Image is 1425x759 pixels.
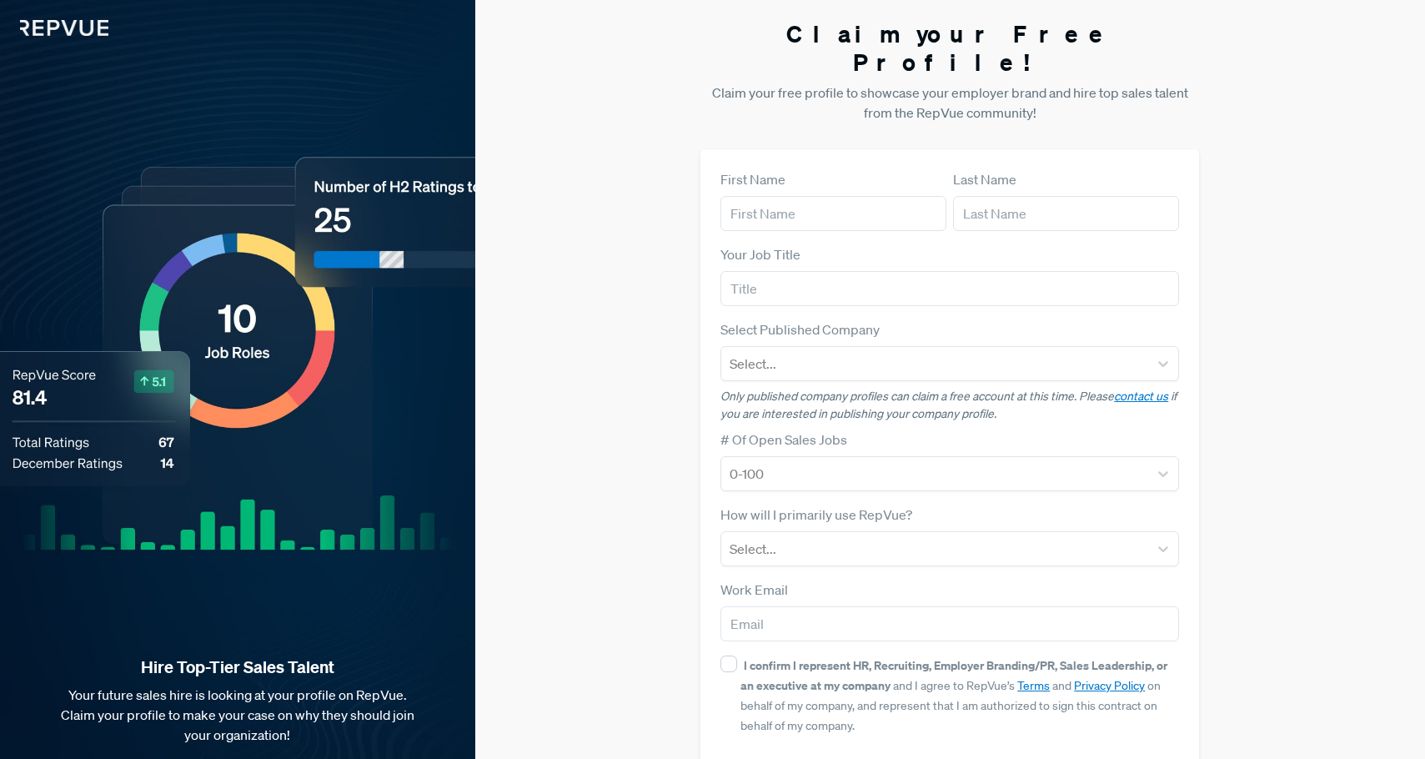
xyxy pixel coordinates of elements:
[700,20,1199,76] h3: Claim your Free Profile!
[740,658,1167,733] span: and I agree to RepVue’s and on behalf of my company, and represent that I am authorized to sign t...
[720,580,788,600] label: Work Email
[720,271,1179,306] input: Title
[1017,678,1050,693] a: Terms
[720,606,1179,641] input: Email
[953,169,1016,189] label: Last Name
[953,196,1179,231] input: Last Name
[1114,389,1168,404] a: contact us
[740,657,1167,693] strong: I confirm I represent HR, Recruiting, Employer Branding/PR, Sales Leadership, or an executive at ...
[720,319,880,339] label: Select Published Company
[720,196,946,231] input: First Name
[720,505,912,525] label: How will I primarily use RepVue?
[27,656,449,678] strong: Hire Top-Tier Sales Talent
[720,169,785,189] label: First Name
[720,430,847,450] label: # Of Open Sales Jobs
[27,685,449,745] p: Your future sales hire is looking at your profile on RepVue. Claim your profile to make your case...
[700,83,1199,123] p: Claim your free profile to showcase your employer brand and hire top sales talent from the RepVue...
[720,244,800,264] label: Your Job Title
[1074,678,1145,693] a: Privacy Policy
[720,388,1179,423] p: Only published company profiles can claim a free account at this time. Please if you are interest...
